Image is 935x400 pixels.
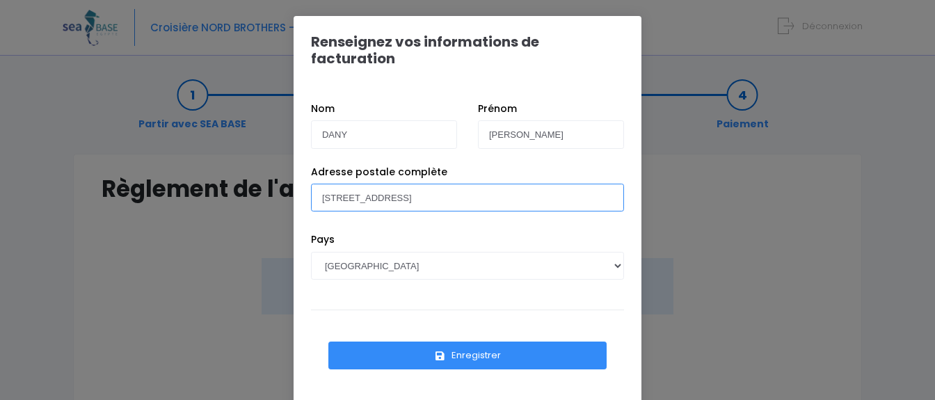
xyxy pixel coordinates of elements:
[311,33,624,67] h1: Renseignez vos informations de facturation
[478,102,517,116] label: Prénom
[311,102,335,116] label: Nom
[328,342,607,369] button: Enregistrer
[311,232,335,247] label: Pays
[311,165,447,179] label: Adresse postale complète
